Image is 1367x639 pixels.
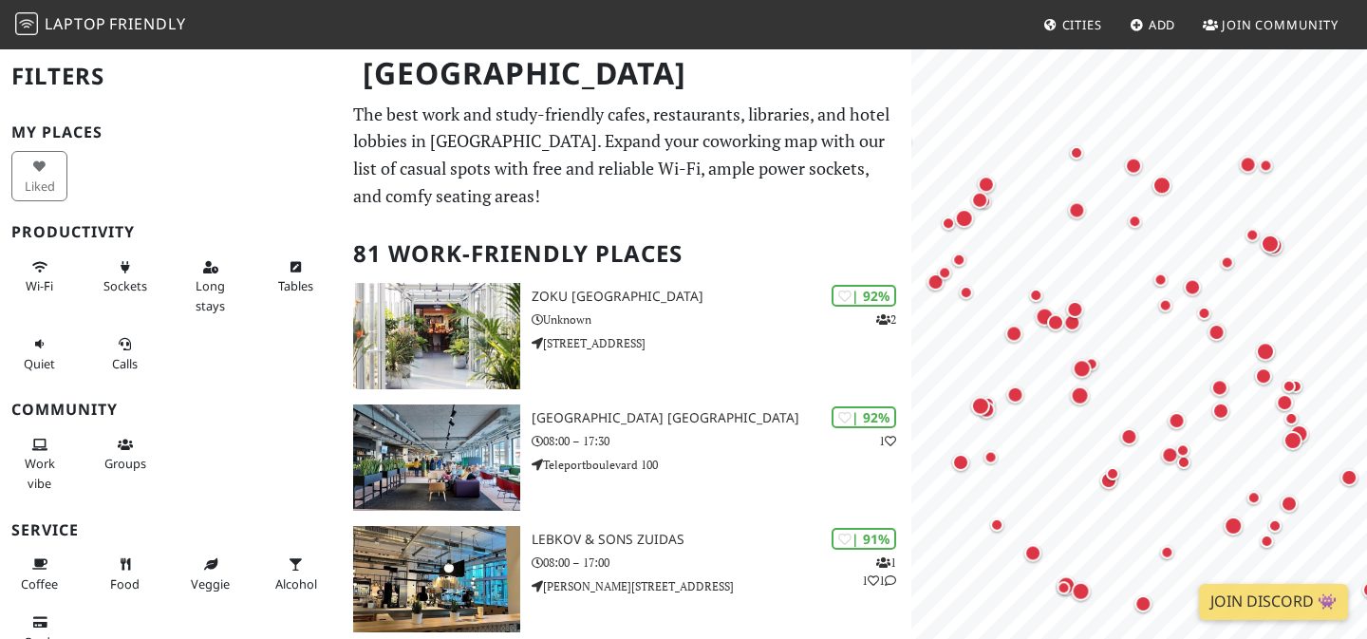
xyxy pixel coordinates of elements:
[1021,540,1045,565] div: Map marker
[1062,16,1102,33] span: Cities
[862,554,896,590] p: 1 1 1
[1122,8,1184,42] a: Add
[11,252,67,302] button: Wi-Fi
[937,212,960,235] div: Map marker
[1243,486,1265,509] div: Map marker
[532,456,911,474] p: Teleportboulevard 100
[1150,268,1172,291] div: Map marker
[1254,154,1277,177] div: Map marker
[532,334,911,352] p: [STREET_ADDRESS]
[532,310,911,329] p: Unknown
[1255,530,1278,553] div: Map marker
[1252,338,1279,365] div: Map marker
[15,12,38,35] img: LaptopFriendly
[1205,320,1229,345] div: Map marker
[1337,464,1361,489] div: Map marker
[1080,352,1103,375] div: Map marker
[97,429,153,479] button: Groups
[980,445,1002,468] div: Map marker
[832,285,896,307] div: | 92%
[1180,274,1205,299] div: Map marker
[353,101,900,210] p: The best work and study-friendly cafes, restaurants, libraries, and hotel lobbies in [GEOGRAPHIC_...
[832,406,896,428] div: | 92%
[1236,152,1261,177] div: Map marker
[11,123,330,141] h3: My Places
[1155,540,1178,563] div: Map marker
[1285,421,1312,447] div: Map marker
[11,401,330,419] h3: Community
[1199,584,1348,620] a: Join Discord 👾
[1149,172,1175,198] div: Map marker
[532,577,911,595] p: [PERSON_NAME][STREET_ADDRESS]
[1069,355,1095,382] div: Map marker
[974,397,999,422] div: Map marker
[1272,390,1297,415] div: Map marker
[1065,141,1088,164] div: Map marker
[1208,375,1232,400] div: Map marker
[948,450,973,475] div: Map marker
[876,310,896,329] p: 2
[532,289,911,305] h3: Zoku [GEOGRAPHIC_DATA]
[112,355,138,372] span: Video/audio calls
[1222,16,1339,33] span: Join Community
[1241,223,1264,246] div: Map marker
[1251,364,1276,388] div: Map marker
[1031,303,1058,329] div: Map marker
[532,432,911,450] p: 08:00 – 17:30
[342,283,911,389] a: Zoku Amsterdam | 92% 2 Zoku [GEOGRAPHIC_DATA] Unknown [STREET_ADDRESS]
[1067,382,1094,408] div: Map marker
[1208,398,1233,423] div: Map marker
[933,261,956,284] div: Map marker
[97,549,153,599] button: Food
[110,575,140,592] span: Food
[1068,577,1095,604] div: Map marker
[1116,424,1141,449] div: Map marker
[924,270,948,294] div: Map marker
[109,13,185,34] span: Friendly
[532,410,911,426] h3: [GEOGRAPHIC_DATA] [GEOGRAPHIC_DATA]
[1280,407,1302,430] div: Map marker
[353,404,520,511] img: Aristo Meeting Center Amsterdam
[1277,491,1301,516] div: Map marker
[947,248,970,271] div: Map marker
[532,554,911,572] p: 08:00 – 17:00
[1171,439,1194,461] div: Map marker
[11,47,330,105] h2: Filters
[353,526,520,632] img: Lebkov & Sons Zuidas
[1154,293,1177,316] div: Map marker
[196,277,225,313] span: Long stays
[1101,462,1124,485] div: Map marker
[11,429,67,498] button: Work vibe
[977,391,1000,414] div: Map marker
[832,528,896,550] div: | 91%
[1002,382,1027,406] div: Map marker
[1172,450,1195,473] div: Map marker
[1096,468,1121,493] div: Map marker
[353,283,520,389] img: Zoku Amsterdam
[888,127,914,154] div: Map marker
[191,575,230,592] span: Veggie
[15,9,186,42] a: LaptopFriendly LaptopFriendly
[1131,592,1155,616] div: Map marker
[24,355,55,372] span: Quiet
[103,277,147,294] span: Power sockets
[951,205,978,232] div: Map marker
[1165,408,1189,433] div: Map marker
[974,172,999,197] div: Map marker
[1121,153,1146,178] div: Map marker
[1220,513,1246,539] div: Map marker
[1043,310,1068,334] div: Map marker
[1280,427,1306,454] div: Map marker
[275,575,317,592] span: Alcohol
[11,521,330,539] h3: Service
[1278,374,1301,397] div: Map marker
[1260,232,1286,258] div: Map marker
[342,526,911,632] a: Lebkov & Sons Zuidas | 91% 111 Lebkov & Sons Zuidas 08:00 – 17:00 [PERSON_NAME][STREET_ADDRESS]
[1064,197,1089,222] div: Map marker
[97,329,153,379] button: Calls
[1216,251,1239,273] div: Map marker
[985,513,1008,536] div: Map marker
[268,252,324,302] button: Tables
[967,392,994,419] div: Map marker
[268,549,324,599] button: Alcohol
